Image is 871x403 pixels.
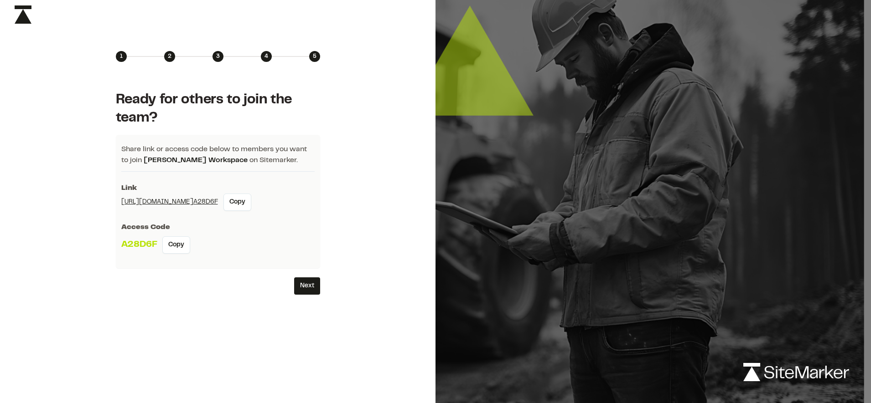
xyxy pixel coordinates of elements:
button: Next [294,277,320,295]
h1: Ready for others to join the team? [116,91,320,128]
span: [PERSON_NAME] Workspace [144,157,248,163]
div: 1 [116,51,127,62]
p: Access Code [121,222,315,233]
button: Copy [162,236,190,254]
p: Share link or access code below to members you want to join on Sitemarker. [121,144,315,172]
div: 2 [164,51,175,62]
div: 4 [261,51,272,62]
p: Link [121,183,315,194]
img: icon-black-rebrand.svg [15,5,31,24]
img: logo-white-rebrand.svg [743,363,849,381]
button: Copy [223,194,251,211]
div: 5 [309,51,320,62]
div: 3 [213,51,223,62]
p: A28D6F [121,238,157,252]
a: [URL][DOMAIN_NAME]A28D6F [121,197,218,207]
